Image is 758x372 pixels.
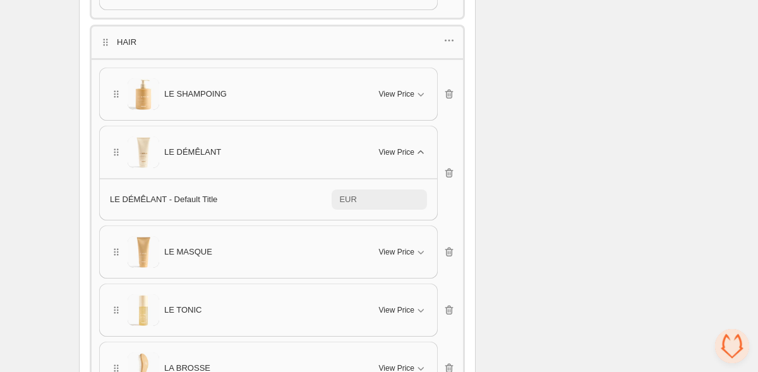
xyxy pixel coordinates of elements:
[164,146,221,159] span: LE DÉMÊLANT
[371,84,435,104] button: View Price
[379,247,414,257] span: View Price
[164,246,212,258] span: LE MASQUE
[164,304,202,316] span: LE TONIC
[128,289,159,330] img: LE TONIC
[128,231,159,272] img: LE MASQUE
[117,36,136,49] p: HAIR
[715,329,749,363] div: Ouvrir le chat
[379,305,414,315] span: View Price
[128,131,159,172] img: LE DÉMÊLANT
[371,142,435,162] button: View Price
[339,193,356,206] div: EUR
[164,88,227,100] span: LE SHAMPOING
[379,147,414,157] span: View Price
[371,242,435,262] button: View Price
[110,195,217,204] span: LE DÉMÊLANT - Default Title
[371,300,435,320] button: View Price
[379,89,414,99] span: View Price
[128,73,159,114] img: LE SHAMPOING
